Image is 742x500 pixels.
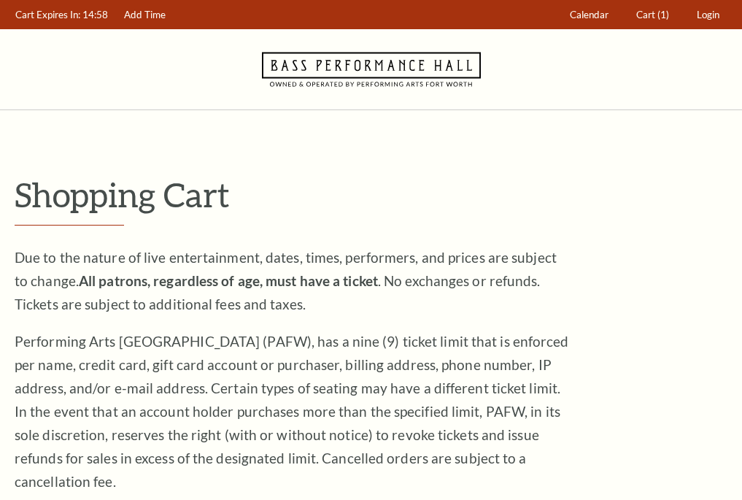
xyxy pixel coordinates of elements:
[15,176,727,213] p: Shopping Cart
[15,9,80,20] span: Cart Expires In:
[79,272,378,289] strong: All patrons, regardless of age, must have a ticket
[15,249,557,312] span: Due to the nature of live entertainment, dates, times, performers, and prices are subject to chan...
[82,9,108,20] span: 14:58
[657,9,669,20] span: (1)
[690,1,727,29] a: Login
[630,1,676,29] a: Cart (1)
[563,1,616,29] a: Calendar
[697,9,719,20] span: Login
[570,9,608,20] span: Calendar
[636,9,655,20] span: Cart
[15,330,569,493] p: Performing Arts [GEOGRAPHIC_DATA] (PAFW), has a nine (9) ticket limit that is enforced per name, ...
[117,1,173,29] a: Add Time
